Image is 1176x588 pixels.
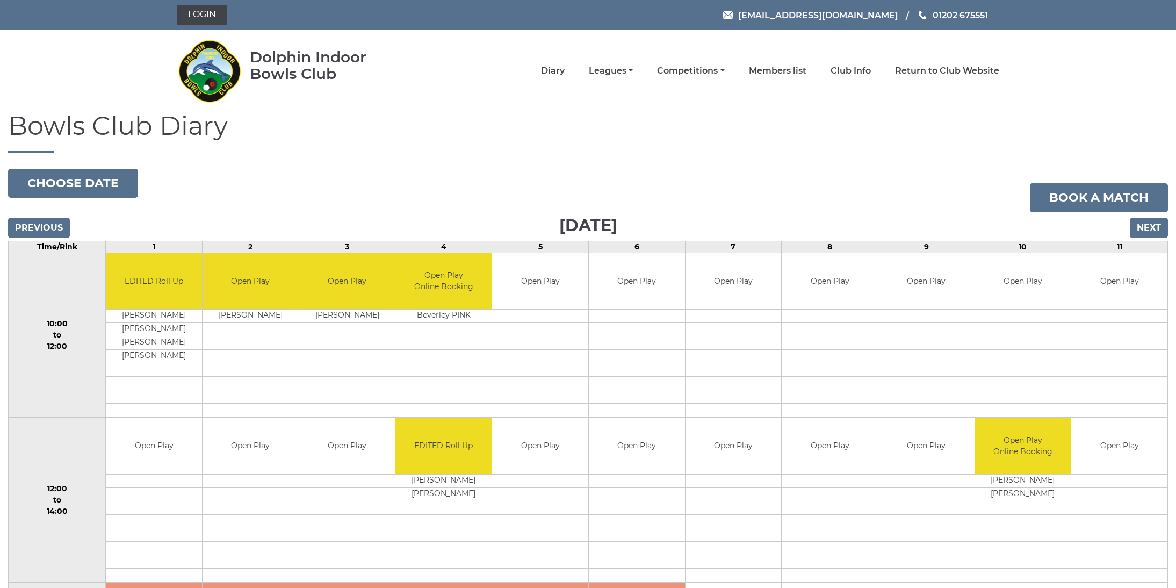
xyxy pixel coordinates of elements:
a: Return to Club Website [895,65,999,77]
td: [PERSON_NAME] [395,474,492,487]
a: Competitions [657,65,724,77]
td: Open Play [782,253,878,310]
td: Open Play [878,253,975,310]
td: Open Play Online Booking [975,418,1071,474]
span: [EMAIL_ADDRESS][DOMAIN_NAME] [738,10,898,20]
a: Club Info [831,65,871,77]
img: Phone us [919,11,926,19]
a: Login [177,5,227,25]
td: EDITED Roll Up [395,418,492,474]
a: Leagues [589,65,633,77]
button: Choose date [8,169,138,198]
td: 10:00 to 12:00 [9,253,106,418]
td: Open Play Online Booking [395,253,492,310]
td: Open Play [299,253,395,310]
td: 4 [395,241,492,253]
input: Previous [8,218,70,238]
a: Members list [749,65,806,77]
td: 10 [975,241,1071,253]
td: Open Play [686,418,782,474]
td: [PERSON_NAME] [106,310,202,323]
img: Email [723,11,733,19]
td: 1 [106,241,203,253]
td: Open Play [492,253,588,310]
td: [PERSON_NAME] [106,323,202,336]
td: 9 [878,241,975,253]
td: [PERSON_NAME] [106,350,202,363]
td: 12:00 to 14:00 [9,418,106,583]
td: 8 [782,241,878,253]
td: 5 [492,241,589,253]
td: Open Play [106,418,202,474]
td: Open Play [589,418,685,474]
td: Open Play [878,418,975,474]
td: Open Play [1071,418,1167,474]
td: [PERSON_NAME] [975,487,1071,501]
td: 3 [299,241,395,253]
td: Open Play [782,418,878,474]
td: Open Play [492,418,588,474]
td: [PERSON_NAME] [106,336,202,350]
td: Open Play [975,253,1071,310]
td: [PERSON_NAME] [975,474,1071,487]
a: Email [EMAIL_ADDRESS][DOMAIN_NAME] [723,9,898,22]
input: Next [1130,218,1168,238]
a: Diary [541,65,565,77]
div: Dolphin Indoor Bowls Club [250,49,401,82]
h1: Bowls Club Diary [8,112,1168,153]
td: Time/Rink [9,241,106,253]
td: EDITED Roll Up [106,253,202,310]
td: [PERSON_NAME] [203,310,299,323]
img: Dolphin Indoor Bowls Club [177,33,242,109]
td: 7 [685,241,782,253]
span: 01202 675551 [933,10,988,20]
td: 6 [588,241,685,253]
td: Open Play [1071,253,1167,310]
td: Open Play [203,418,299,474]
td: Open Play [589,253,685,310]
td: [PERSON_NAME] [299,310,395,323]
td: Open Play [299,418,395,474]
td: Open Play [203,253,299,310]
a: Book a match [1030,183,1168,212]
td: Beverley PINK [395,310,492,323]
td: Open Play [686,253,782,310]
a: Phone us 01202 675551 [917,9,988,22]
td: 11 [1071,241,1168,253]
td: [PERSON_NAME] [395,487,492,501]
td: 2 [203,241,299,253]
